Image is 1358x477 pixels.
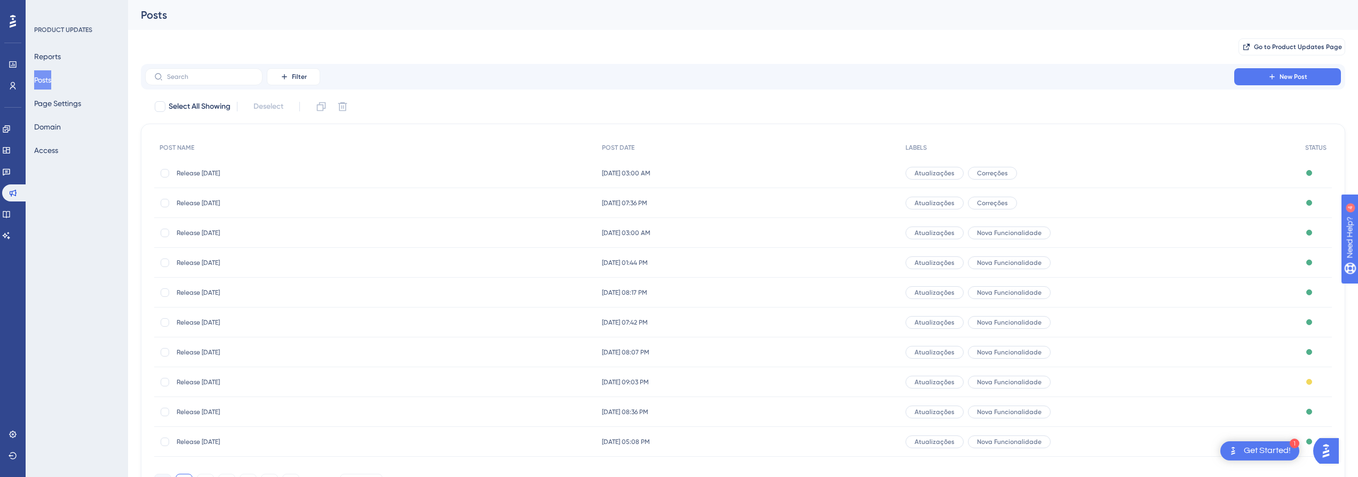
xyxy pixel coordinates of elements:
span: Atualizações [915,318,955,327]
div: 1 [1290,439,1299,448]
span: Filter [292,72,307,81]
span: [DATE] 05:08 PM [602,438,650,446]
span: LABELS [906,143,927,152]
div: PRODUCT UPDATES [34,26,92,34]
button: Deselect [244,97,293,116]
span: Atualizações [915,408,955,416]
span: [DATE] 08:07 PM [602,348,649,357]
span: Nova Funcionalidade [977,408,1042,416]
span: Atualizações [915,348,955,357]
button: Domain [34,117,61,136]
span: [DATE] 07:36 PM [602,199,647,207]
span: Release [DATE] [177,438,347,446]
span: Release [DATE] [177,408,347,416]
span: Nova Funcionalidade [977,438,1042,446]
span: Release [DATE] [177,348,347,357]
span: Atualizações [915,288,955,297]
span: Nova Funcionalidade [977,318,1042,327]
span: Release [DATE] [177,258,347,267]
span: Atualizações [915,169,955,177]
span: POST NAME [160,143,194,152]
button: Access [34,141,58,160]
span: Atualizações [915,378,955,386]
div: Open Get Started! checklist, remaining modules: 1 [1220,441,1299,460]
span: Nova Funcionalidade [977,258,1042,267]
button: Filter [267,68,320,85]
span: Correções [977,169,1008,177]
iframe: UserGuiding AI Assistant Launcher [1313,435,1345,467]
span: STATUS [1305,143,1327,152]
span: Nova Funcionalidade [977,348,1042,357]
span: Deselect [253,100,283,113]
span: New Post [1280,72,1307,81]
span: [DATE] 01:44 PM [602,258,648,267]
span: [DATE] 08:36 PM [602,408,648,416]
span: Nova Funcionalidade [977,229,1042,237]
span: Nova Funcionalidade [977,288,1042,297]
span: Release [DATE] [177,169,347,177]
span: Release [DATE] [177,288,347,297]
span: [DATE] 09:03 PM [602,378,649,386]
span: Atualizações [915,229,955,237]
button: New Post [1234,68,1341,85]
div: Posts [141,7,1319,22]
span: Need Help? [25,3,67,15]
img: launcher-image-alternative-text [1227,444,1240,457]
span: [DATE] 03:00 AM [602,229,650,237]
span: Release [DATE] [177,229,347,237]
span: [DATE] 08:17 PM [602,288,647,297]
div: Get Started! [1244,445,1291,457]
input: Search [167,73,253,80]
span: Release [DATE] [177,199,347,207]
span: [DATE] 07:42 PM [602,318,648,327]
span: POST DATE [602,143,634,152]
span: Atualizações [915,199,955,207]
span: Nova Funcionalidade [977,378,1042,386]
button: Go to Product Updates Page [1238,38,1345,55]
button: Posts [34,70,51,90]
span: [DATE] 03:00 AM [602,169,650,177]
button: Page Settings [34,94,81,113]
span: Release [DATE] [177,318,347,327]
button: Reports [34,47,61,66]
div: 4 [74,5,77,14]
span: Atualizações [915,258,955,267]
span: Atualizações [915,438,955,446]
span: Go to Product Updates Page [1254,43,1342,51]
span: Release [DATE] [177,378,347,386]
span: Select All Showing [169,100,231,113]
span: Correções [977,199,1008,207]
